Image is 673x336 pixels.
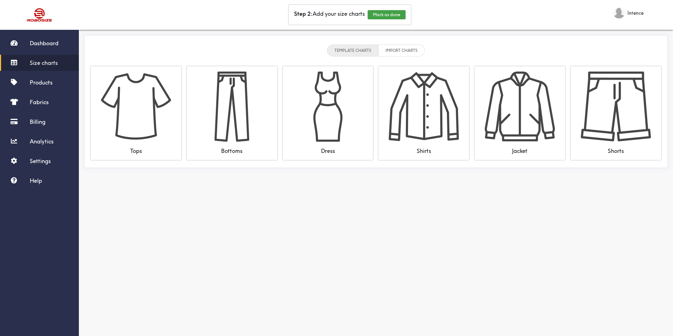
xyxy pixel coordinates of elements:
img: Robosize [13,5,66,25]
span: Size charts [30,59,58,66]
span: Help [30,177,42,184]
img: KsoKiqKa0SlFxORivqgmpoaymcvdzSW+tZmz55tJ94TUNN0ceIX91npcePGDRkyxMg5z5kz58KFC1mCRjsC86IszMLYXC8g4l... [197,72,267,142]
button: Mark as done [368,10,406,19]
img: f09NA7C3t7+1WrVqWkpLBBrP8KMABWhxdaqtulYQAAAABJRU5ErkJggg== [293,72,363,142]
span: Billing [30,118,46,125]
img: RODicVgYjGYWAwGE4vhIvifAAMANIINg8Q9U7gAAAAASUVORK5CYII= [101,72,171,142]
span: Products [30,79,53,86]
span: Fabrics [30,99,49,106]
div: Dress [288,142,368,155]
div: Shirts [384,142,464,155]
li: TEMPLATE CHARTS [327,45,379,56]
img: Intence [613,7,625,19]
span: Intence [627,9,644,17]
div: Add your size charts [289,5,411,25]
b: Step 2: [294,10,313,17]
span: Dashboard [30,40,59,47]
span: Settings [30,157,51,164]
img: VKmb1b8PcAAAAASUVORK5CYII= [581,72,651,142]
div: Bottoms [192,142,272,155]
li: IMPORT CHARTS [379,45,425,56]
div: Jacket [480,142,560,155]
img: CTAAZQKxoenulmMAAAAASUVORK5CYII= [485,72,555,142]
img: vd7xDZGTHDwRo6OJ5TBsEq5h9G06IX3DslqjxfjUCQqYQMStRgcBkaTis3NxcsjpLwGAoLC9966y2YZLgUhTRKUUMwaUzVOIQ... [389,72,459,142]
span: Analytics [30,138,54,145]
div: Shorts [576,142,656,155]
div: Tops [96,142,176,155]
